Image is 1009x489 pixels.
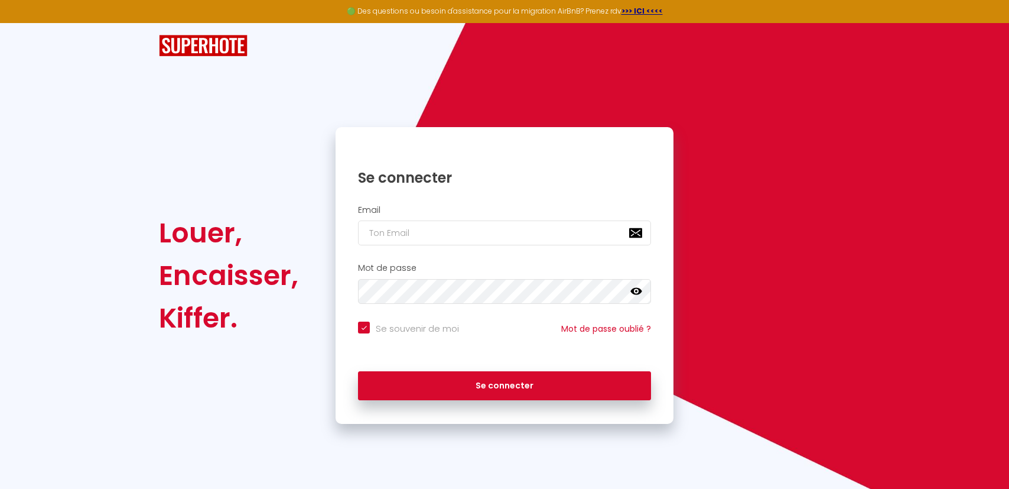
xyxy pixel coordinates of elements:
[358,205,651,215] h2: Email
[159,212,298,254] div: Louer,
[358,221,651,245] input: Ton Email
[159,35,248,57] img: SuperHote logo
[358,371,651,401] button: Se connecter
[159,297,298,339] div: Kiffer.
[561,323,651,335] a: Mot de passe oublié ?
[358,263,651,273] h2: Mot de passe
[621,6,663,16] a: >>> ICI <<<<
[159,254,298,297] div: Encaisser,
[358,169,651,187] h1: Se connecter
